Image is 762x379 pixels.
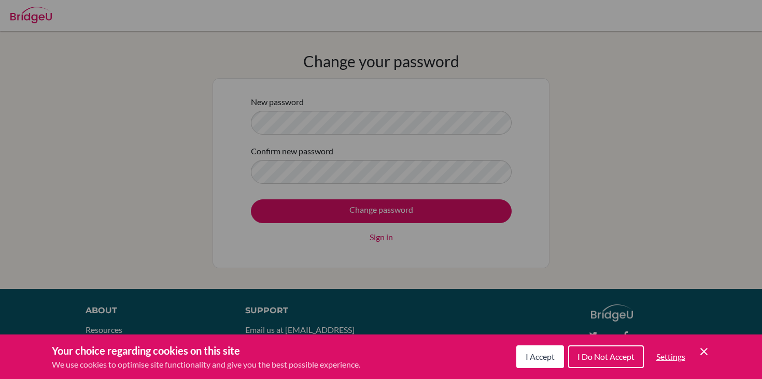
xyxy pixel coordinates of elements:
button: I Accept [516,345,564,368]
p: We use cookies to optimise site functionality and give you the best possible experience. [52,358,360,371]
h3: Your choice regarding cookies on this site [52,343,360,358]
button: I Do Not Accept [568,345,644,368]
button: Save and close [698,345,710,358]
span: Settings [656,352,685,361]
span: I Do Not Accept [577,352,634,361]
span: I Accept [526,352,555,361]
button: Settings [648,346,694,367]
